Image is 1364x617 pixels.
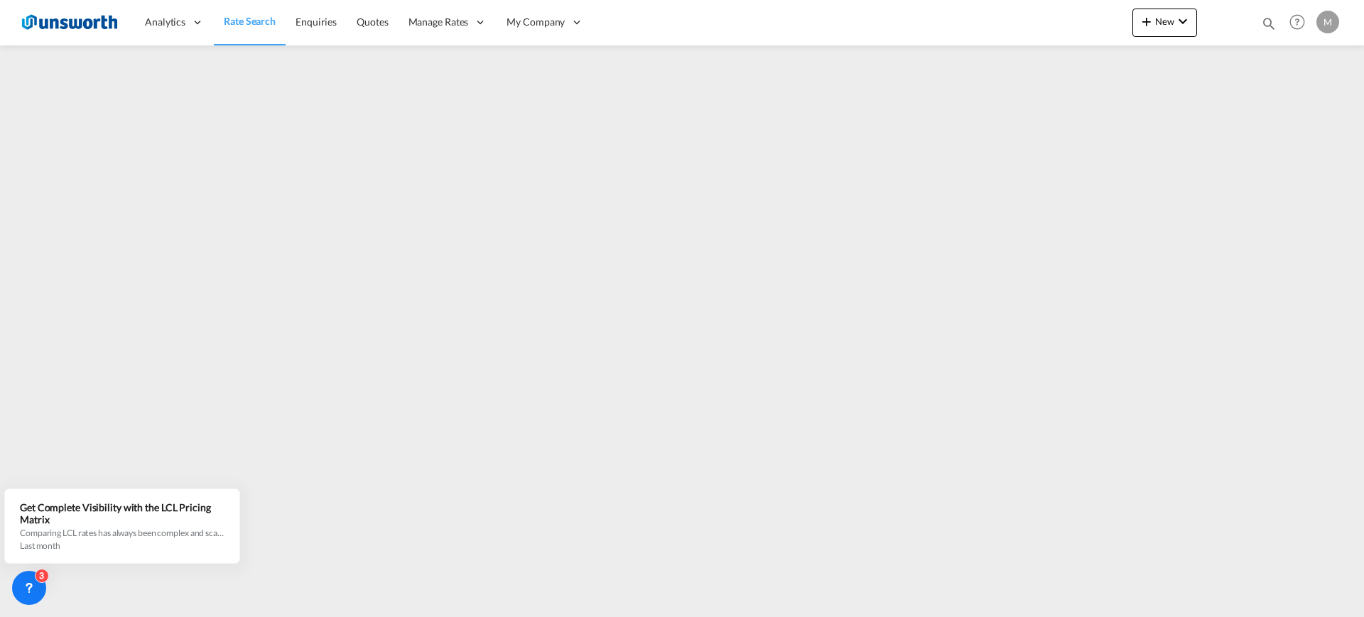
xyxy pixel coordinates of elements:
[1174,13,1191,30] md-icon: icon-chevron-down
[224,15,276,27] span: Rate Search
[21,6,117,38] img: 3748d800213711f08852f18dcb6d8936.jpg
[1261,16,1277,37] div: icon-magnify
[1316,11,1339,33] div: M
[357,16,388,28] span: Quotes
[1138,13,1155,30] md-icon: icon-plus 400-fg
[1261,16,1277,31] md-icon: icon-magnify
[1138,16,1191,27] span: New
[507,15,565,29] span: My Company
[1285,10,1316,36] div: Help
[1285,10,1309,34] span: Help
[296,16,337,28] span: Enquiries
[1132,9,1197,37] button: icon-plus 400-fgNewicon-chevron-down
[145,15,185,29] span: Analytics
[408,15,469,29] span: Manage Rates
